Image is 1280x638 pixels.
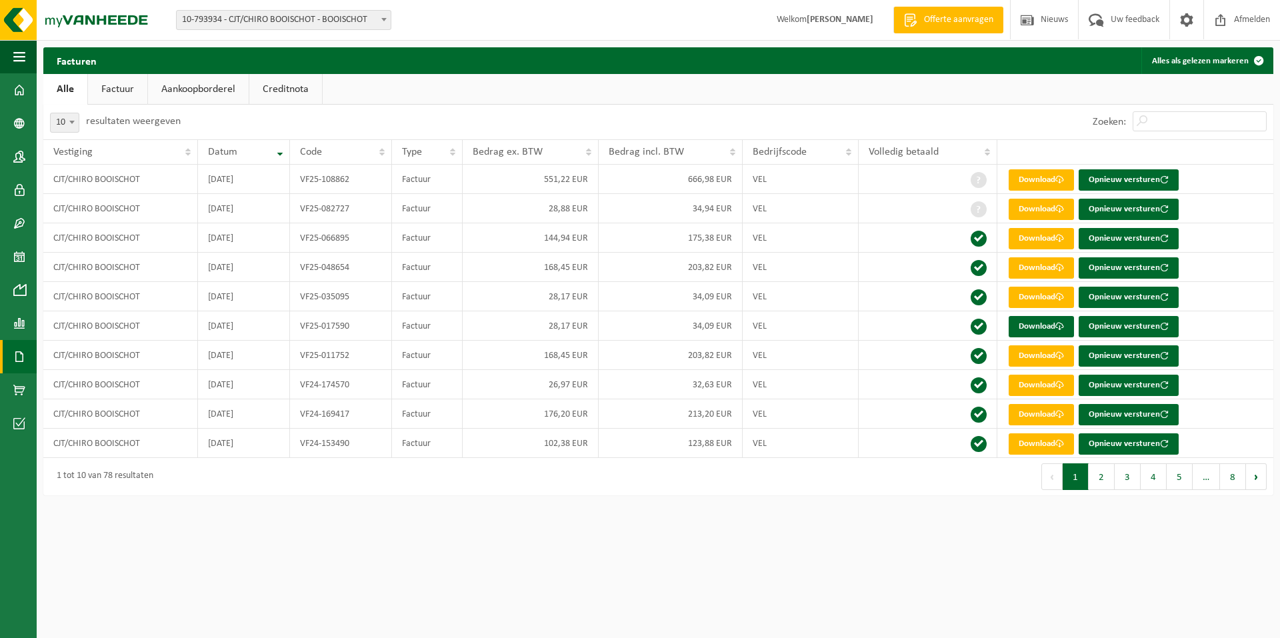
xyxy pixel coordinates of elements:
[1167,463,1193,490] button: 5
[1093,117,1126,127] label: Zoeken:
[753,147,807,157] span: Bedrijfscode
[1141,463,1167,490] button: 4
[43,74,87,105] a: Alle
[807,15,873,25] strong: [PERSON_NAME]
[43,47,110,73] h2: Facturen
[743,429,859,458] td: VEL
[599,282,743,311] td: 34,09 EUR
[290,370,391,399] td: VF24-174570
[1009,316,1074,337] a: Download
[599,165,743,194] td: 666,98 EUR
[249,74,322,105] a: Creditnota
[463,429,599,458] td: 102,38 EUR
[1063,463,1089,490] button: 1
[743,341,859,370] td: VEL
[392,370,463,399] td: Factuur
[1009,287,1074,308] a: Download
[43,399,198,429] td: CJT/CHIRO BOOISCHOT
[208,147,237,157] span: Datum
[1009,228,1074,249] a: Download
[1079,287,1179,308] button: Opnieuw versturen
[921,13,997,27] span: Offerte aanvragen
[599,399,743,429] td: 213,20 EUR
[88,74,147,105] a: Factuur
[176,10,391,30] span: 10-793934 - CJT/CHIRO BOOISCHOT - BOOISCHOT
[743,253,859,282] td: VEL
[743,165,859,194] td: VEL
[290,399,391,429] td: VF24-169417
[609,147,684,157] span: Bedrag incl. BTW
[599,429,743,458] td: 123,88 EUR
[1009,199,1074,220] a: Download
[599,311,743,341] td: 34,09 EUR
[463,223,599,253] td: 144,94 EUR
[43,194,198,223] td: CJT/CHIRO BOOISCHOT
[43,282,198,311] td: CJT/CHIRO BOOISCHOT
[1141,47,1272,74] button: Alles als gelezen markeren
[402,147,422,157] span: Type
[50,113,79,133] span: 10
[43,370,198,399] td: CJT/CHIRO BOOISCHOT
[463,341,599,370] td: 168,45 EUR
[392,253,463,282] td: Factuur
[300,147,322,157] span: Code
[198,282,290,311] td: [DATE]
[86,116,181,127] label: resultaten weergeven
[599,341,743,370] td: 203,82 EUR
[392,399,463,429] td: Factuur
[53,147,93,157] span: Vestiging
[198,370,290,399] td: [DATE]
[198,223,290,253] td: [DATE]
[198,165,290,194] td: [DATE]
[743,194,859,223] td: VEL
[1079,228,1179,249] button: Opnieuw versturen
[290,253,391,282] td: VF25-048654
[1079,345,1179,367] button: Opnieuw versturen
[1009,433,1074,455] a: Download
[43,253,198,282] td: CJT/CHIRO BOOISCHOT
[51,113,79,132] span: 10
[290,341,391,370] td: VF25-011752
[198,311,290,341] td: [DATE]
[290,282,391,311] td: VF25-035095
[1079,257,1179,279] button: Opnieuw versturen
[463,370,599,399] td: 26,97 EUR
[473,147,543,157] span: Bedrag ex. BTW
[392,194,463,223] td: Factuur
[463,253,599,282] td: 168,45 EUR
[43,429,198,458] td: CJT/CHIRO BOOISCHOT
[392,341,463,370] td: Factuur
[1009,345,1074,367] a: Download
[1079,169,1179,191] button: Opnieuw versturen
[1220,463,1246,490] button: 8
[1009,257,1074,279] a: Download
[463,194,599,223] td: 28,88 EUR
[392,282,463,311] td: Factuur
[1246,463,1267,490] button: Next
[1089,463,1115,490] button: 2
[198,341,290,370] td: [DATE]
[50,465,153,489] div: 1 tot 10 van 78 resultaten
[43,165,198,194] td: CJT/CHIRO BOOISCHOT
[290,311,391,341] td: VF25-017590
[1079,433,1179,455] button: Opnieuw versturen
[893,7,1003,33] a: Offerte aanvragen
[392,223,463,253] td: Factuur
[743,223,859,253] td: VEL
[1009,375,1074,396] a: Download
[599,223,743,253] td: 175,38 EUR
[392,429,463,458] td: Factuur
[198,194,290,223] td: [DATE]
[599,194,743,223] td: 34,94 EUR
[177,11,391,29] span: 10-793934 - CJT/CHIRO BOOISCHOT - BOOISCHOT
[43,311,198,341] td: CJT/CHIRO BOOISCHOT
[1041,463,1063,490] button: Previous
[198,429,290,458] td: [DATE]
[392,165,463,194] td: Factuur
[599,370,743,399] td: 32,63 EUR
[463,311,599,341] td: 28,17 EUR
[1193,463,1220,490] span: …
[1079,375,1179,396] button: Opnieuw versturen
[599,253,743,282] td: 203,82 EUR
[463,399,599,429] td: 176,20 EUR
